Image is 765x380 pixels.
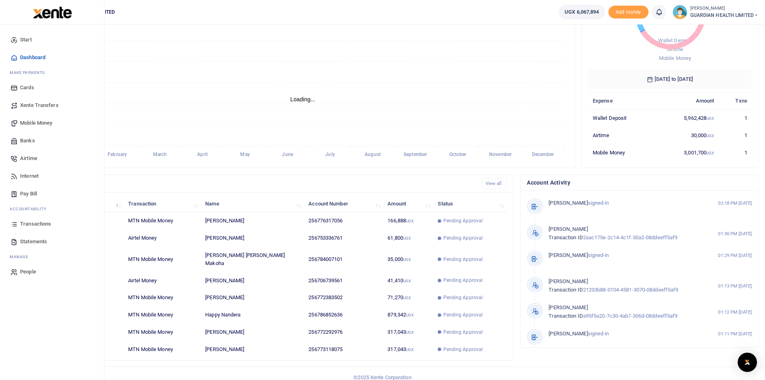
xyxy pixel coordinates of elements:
[290,96,316,103] text: Loading...
[549,304,701,320] p: a95f5a20-7c30-4ab7-306d-08ddeeff5af9
[406,330,414,335] small: UGX
[304,289,383,306] td: 256772383502
[443,234,483,242] span: Pending Approval
[608,8,649,14] a: Add money
[549,331,588,337] span: [PERSON_NAME]
[201,341,304,358] td: [PERSON_NAME]
[403,236,411,240] small: UGX
[201,306,304,324] td: Happy Nandera
[153,152,167,158] tspan: March
[201,212,304,230] td: [PERSON_NAME]
[608,6,649,19] span: Add money
[383,195,433,212] th: Amount: activate to sort column ascending
[37,179,475,188] h4: Recent Transactions
[240,152,249,158] tspan: May
[6,79,98,97] a: Cards
[673,5,759,19] a: profile-user [PERSON_NAME] GUARDIAN HEALTH LIMITED
[282,152,293,158] tspan: June
[6,203,98,215] li: Ac
[718,309,752,316] small: 01:12 PM [DATE]
[443,329,483,336] span: Pending Approval
[659,55,691,61] span: Mobile Money
[657,109,719,127] td: 5,962,428
[738,353,757,372] div: Open Intercom Messenger
[383,306,433,324] td: 879,342
[706,116,714,121] small: UGX
[532,152,554,158] tspan: December
[549,330,701,338] p: signed-in
[588,127,657,144] td: Airtime
[124,195,201,212] th: Transaction: activate to sort column ascending
[6,132,98,150] a: Banks
[403,296,411,300] small: UGX
[403,279,411,283] small: UGX
[304,272,383,289] td: 256706739561
[201,289,304,306] td: [PERSON_NAME]
[433,195,507,212] th: Status: activate to sort column ascending
[673,5,687,19] img: profile-user
[20,190,37,198] span: Pay Bill
[383,247,433,272] td: 35,000
[124,247,201,272] td: MTN Mobile Money
[365,152,381,158] tspan: August
[20,154,37,162] span: Airtime
[20,137,35,145] span: Banks
[719,144,752,161] td: 1
[406,347,414,352] small: UGX
[6,114,98,132] a: Mobile Money
[124,272,201,289] td: Airtel Money
[443,311,483,318] span: Pending Approval
[443,256,483,263] span: Pending Approval
[6,97,98,114] a: Xente Transfers
[549,304,588,310] span: [PERSON_NAME]
[6,167,98,185] a: Internet
[719,109,752,127] td: 1
[6,66,98,79] li: M
[304,212,383,230] td: 256776317056
[403,257,411,262] small: UGX
[706,151,714,155] small: UGX
[6,49,98,66] a: Dashboard
[6,263,98,281] a: People
[20,220,51,228] span: Transactions
[20,119,52,127] span: Mobile Money
[20,36,32,44] span: Start
[549,313,583,319] span: Transaction ID
[383,230,433,247] td: 61,800
[690,12,759,19] span: GUARDIAN HEALTH LIMITED
[549,199,701,207] p: signed-in
[201,324,304,341] td: [PERSON_NAME]
[32,9,72,15] a: logo-small logo-large logo-large
[588,70,752,89] h6: [DATE] to [DATE]
[304,341,383,358] td: 256773118075
[443,217,483,224] span: Pending Approval
[718,252,752,259] small: 01:29 PM [DATE]
[406,313,414,317] small: UGX
[549,200,588,206] span: [PERSON_NAME]
[20,238,47,246] span: Statements
[588,144,657,161] td: Mobile Money
[719,127,752,144] td: 1
[304,195,383,212] th: Account Number: activate to sort column ascending
[383,289,433,306] td: 71,270
[124,230,201,247] td: Airtel Money
[124,289,201,306] td: MTN Mobile Money
[565,8,599,16] span: UGX 6,067,894
[549,278,588,284] span: [PERSON_NAME]
[555,5,608,19] li: Wallet ballance
[304,247,383,272] td: 256784007101
[20,53,45,62] span: Dashboard
[383,324,433,341] td: 317,043
[20,84,34,92] span: Cards
[383,272,433,289] td: 41,410
[404,152,427,158] tspan: September
[718,283,752,290] small: 01:13 PM [DATE]
[608,6,649,19] li: Toup your wallet
[20,101,59,109] span: Xente Transfers
[124,212,201,230] td: MTN Mobile Money
[443,346,483,353] span: Pending Approval
[718,331,752,337] small: 01:11 PM [DATE]
[383,341,433,358] td: 317,043
[482,178,507,189] a: View all
[108,152,127,158] tspan: February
